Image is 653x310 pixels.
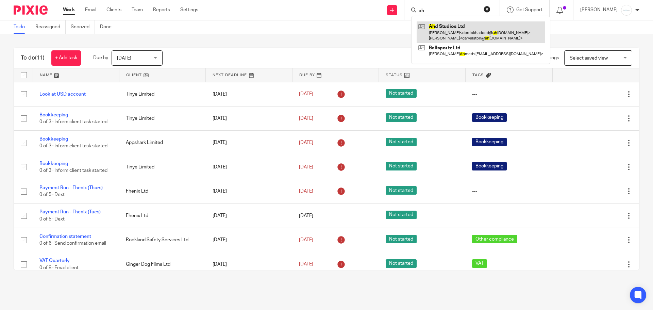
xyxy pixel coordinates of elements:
[299,92,313,97] span: [DATE]
[39,161,68,166] a: Bookkeeping
[472,212,546,219] div: ---
[85,6,96,13] a: Email
[386,162,417,170] span: Not started
[119,203,205,228] td: Fhenix Ltd
[472,91,546,98] div: ---
[206,155,292,179] td: [DATE]
[119,179,205,203] td: Fhenix Ltd
[119,106,205,130] td: Tinye Limited
[132,6,143,13] a: Team
[39,241,106,246] span: 0 of 6 · Send confirmation email
[119,82,205,106] td: Tinye Limited
[119,252,205,276] td: Ginger Dog Films Ltd
[386,138,417,146] span: Not started
[299,165,313,169] span: [DATE]
[299,116,313,121] span: [DATE]
[106,6,121,13] a: Clients
[117,56,131,61] span: [DATE]
[39,217,65,222] span: 0 of 5 · Dext
[206,228,292,252] td: [DATE]
[39,168,107,173] span: 0 of 3 · Inform client task started
[35,20,66,34] a: Reassigned
[386,89,417,98] span: Not started
[39,137,68,142] a: Bookkeeping
[119,228,205,252] td: Rockland Safety Services Ltd
[206,203,292,228] td: [DATE]
[39,144,107,149] span: 0 of 3 · Inform client task started
[472,138,507,146] span: Bookkeeping
[39,185,103,190] a: Payment Run - Fhenix (Thurs)
[472,162,507,170] span: Bookkeeping
[93,54,108,61] p: Due by
[472,259,487,268] span: VAT
[206,131,292,155] td: [DATE]
[35,55,45,61] span: (11)
[39,234,91,239] a: Confirmation statement
[119,155,205,179] td: Tinye Limited
[63,6,75,13] a: Work
[39,92,86,97] a: Look at USD account
[14,20,30,34] a: To do
[206,82,292,106] td: [DATE]
[51,50,81,66] a: + Add task
[153,6,170,13] a: Reports
[180,6,198,13] a: Settings
[39,193,65,197] span: 0 of 5 · Dext
[580,6,618,13] p: [PERSON_NAME]
[386,186,417,195] span: Not started
[39,258,70,263] a: VAT Quarterly
[418,8,479,14] input: Search
[472,73,484,77] span: Tags
[39,113,68,117] a: Bookkeeping
[570,56,608,61] span: Select saved view
[386,259,417,268] span: Not started
[386,211,417,219] span: Not started
[21,54,45,62] h1: To do
[39,210,101,214] a: Payment Run - Fhenix (Tues)
[299,213,313,218] span: [DATE]
[472,188,546,195] div: ---
[386,235,417,243] span: Not started
[472,113,507,122] span: Bookkeeping
[299,189,313,194] span: [DATE]
[206,252,292,276] td: [DATE]
[516,7,542,12] span: Get Support
[299,140,313,145] span: [DATE]
[484,6,490,13] button: Clear
[299,262,313,266] span: [DATE]
[299,238,313,242] span: [DATE]
[71,20,95,34] a: Snoozed
[386,113,417,122] span: Not started
[119,131,205,155] td: Appshark Limited
[206,106,292,130] td: [DATE]
[39,119,107,124] span: 0 of 3 · Inform client task started
[206,179,292,203] td: [DATE]
[39,265,79,270] span: 0 of 8 · Email client
[100,20,117,34] a: Done
[472,235,517,243] span: Other compliance
[621,5,632,16] img: Cloud%20Keepers-05.png
[14,5,48,15] img: Pixie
